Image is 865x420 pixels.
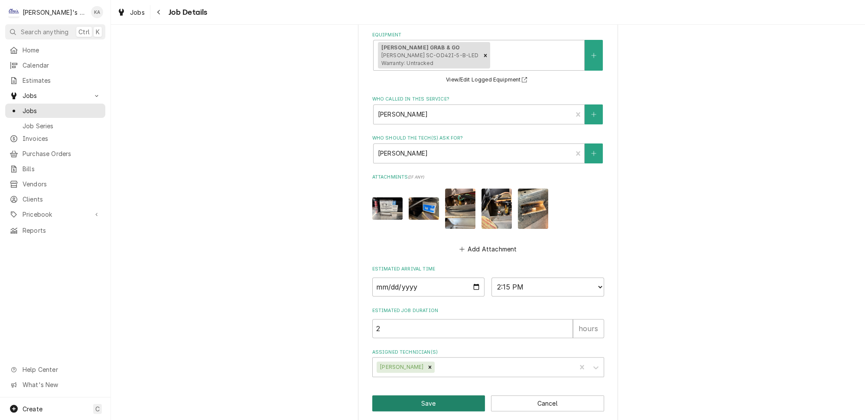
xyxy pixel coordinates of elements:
[585,104,603,124] button: Create New Contact
[372,266,604,296] div: Estimated Arrival Time
[23,46,101,55] span: Home
[381,44,460,51] strong: [PERSON_NAME] GRAB & GO
[96,27,100,36] span: K
[372,395,604,411] div: Button Group Row
[372,174,604,255] div: Attachments
[518,189,548,229] img: Da0YcpsnSSeVmN2evNYW
[23,134,101,143] span: Invoices
[381,52,479,66] span: [PERSON_NAME] SC-OD42I-5-B-LED Warranty: Untracked
[5,88,105,103] a: Go to Jobs
[5,162,105,176] a: Bills
[372,277,485,296] input: Date
[8,6,20,18] div: C
[372,135,604,142] label: Who should the tech(s) ask for?
[372,96,604,103] label: Who called in this service?
[5,43,105,57] a: Home
[372,174,604,181] label: Attachments
[23,195,101,204] span: Clients
[21,27,68,36] span: Search anything
[372,135,604,163] div: Who should the tech(s) ask for?
[408,175,424,179] span: ( if any )
[372,32,604,85] div: Equipment
[445,189,475,229] img: dbPS6Qx7QVUCoVCG3S9j
[5,147,105,161] a: Purchase Orders
[5,177,105,191] a: Vendors
[5,131,105,146] a: Invoices
[5,378,105,392] a: Go to What's New
[23,179,101,189] span: Vendors
[5,362,105,377] a: Go to Help Center
[23,61,101,70] span: Calendar
[23,210,88,219] span: Pricebook
[5,104,105,118] a: Jobs
[372,349,604,377] div: Assigned Technician(s)
[409,197,439,220] img: DXXGE40BRbewX05Jnfio
[591,150,596,156] svg: Create New Contact
[5,223,105,238] a: Reports
[591,111,596,117] svg: Create New Contact
[585,40,603,71] button: Create New Equipment
[491,395,604,411] button: Cancel
[23,106,101,115] span: Jobs
[5,24,105,39] button: Search anythingCtrlK
[372,395,485,411] button: Save
[23,91,88,100] span: Jobs
[372,197,403,220] img: 1b2WWihdR2OPZELcSOoP
[95,404,100,413] span: C
[5,192,105,206] a: Clients
[481,189,512,229] img: OpdgZBGQSfiFs51wIZ7d
[585,143,603,163] button: Create New Contact
[23,226,101,235] span: Reports
[23,8,86,17] div: [PERSON_NAME]'s Refrigeration
[377,361,425,373] div: [PERSON_NAME]
[5,58,105,72] a: Calendar
[23,164,101,173] span: Bills
[573,319,604,338] div: hours
[23,121,101,130] span: Job Series
[23,149,101,158] span: Purchase Orders
[491,277,604,296] select: Time Select
[5,119,105,133] a: Job Series
[481,42,490,69] div: Remove [object Object]
[8,6,20,18] div: Clay's Refrigeration's Avatar
[372,307,604,314] label: Estimated Job Duration
[23,405,42,413] span: Create
[130,8,145,17] span: Jobs
[458,243,518,255] button: Add Attachment
[114,5,148,20] a: Jobs
[372,349,604,356] label: Assigned Technician(s)
[591,52,596,59] svg: Create New Equipment
[445,75,531,85] button: View/Edit Logged Equipment
[372,266,604,273] label: Estimated Arrival Time
[23,365,100,374] span: Help Center
[5,207,105,221] a: Go to Pricebook
[372,32,604,39] label: Equipment
[372,395,604,411] div: Button Group
[91,6,103,18] div: Korey Austin's Avatar
[5,73,105,88] a: Estimates
[152,5,166,19] button: Navigate back
[372,96,604,124] div: Who called in this service?
[425,361,435,373] div: Remove Cameron Ward
[91,6,103,18] div: KA
[78,27,90,36] span: Ctrl
[372,307,604,338] div: Estimated Job Duration
[23,380,100,389] span: What's New
[166,7,208,18] span: Job Details
[23,76,101,85] span: Estimates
